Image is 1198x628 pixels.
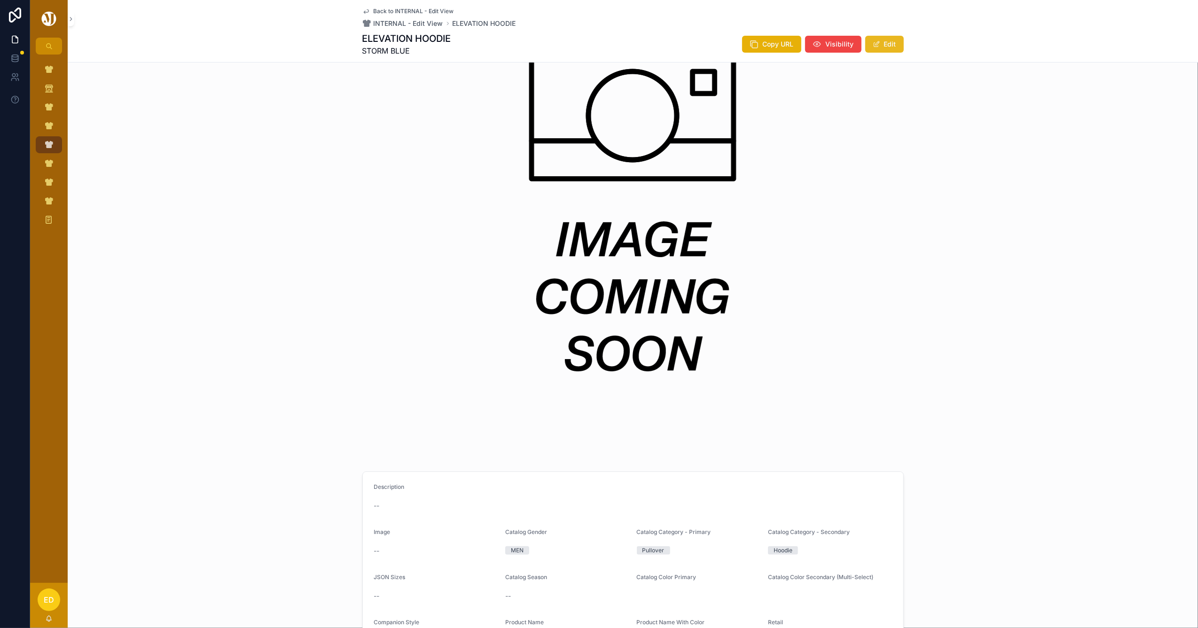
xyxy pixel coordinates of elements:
span: ED [44,594,54,605]
h1: ELEVATION HOODIE [362,32,451,45]
button: Copy URL [742,36,801,53]
span: Catalog Category - Secondary [768,528,850,535]
a: INTERNAL - Edit View [362,19,443,28]
span: -- [374,546,380,556]
img: App logo [40,11,58,26]
span: Catalog Color Secondary (Multi-Select) [768,573,873,581]
span: Retail [768,619,783,626]
span: Catalog Category - Primary [637,528,711,535]
a: ELEVATION HOODIE [453,19,516,28]
span: Image [374,528,391,535]
span: -- [374,591,380,601]
span: Catalog Color Primary [637,573,697,581]
span: Companion Style [374,619,420,626]
div: MEN [511,546,524,555]
span: Visibility [826,39,854,49]
span: JSON Sizes [374,573,406,581]
button: Edit [865,36,904,53]
span: Product Name [505,619,544,626]
span: Catalog Gender [505,528,547,535]
span: Catalog Season [505,573,547,581]
span: Description [374,483,405,490]
button: Visibility [805,36,861,53]
a: Back to INTERNAL - Edit View [362,8,454,15]
span: Product Name With Color [637,619,705,626]
span: INTERNAL - Edit View [374,19,443,28]
div: Pullover [642,546,665,555]
span: Copy URL [763,39,794,49]
span: STORM BLUE [362,45,451,56]
div: scrollable content [30,55,68,241]
span: Back to INTERNAL - Edit View [374,8,454,15]
span: -- [505,591,511,601]
span: -- [374,501,380,510]
div: Hoodie [774,546,792,555]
